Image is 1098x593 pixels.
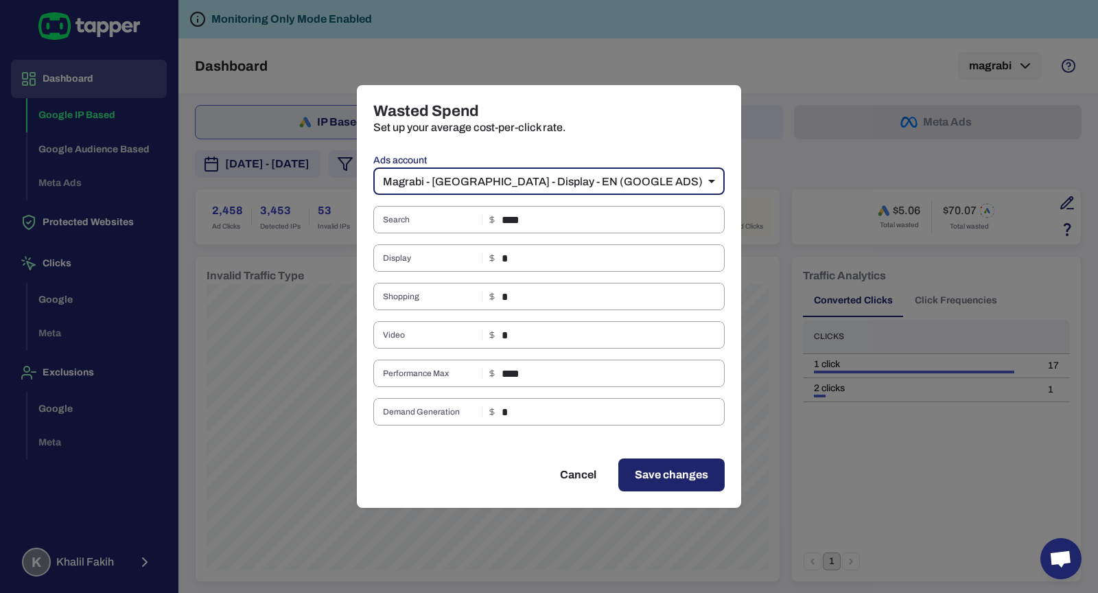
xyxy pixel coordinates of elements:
[1040,538,1082,579] div: Open chat
[373,167,725,195] div: Magrabi - [GEOGRAPHIC_DATA] - Display - EN (GOOGLE ADS)
[635,467,708,483] span: Save changes
[383,406,476,417] span: Demand Generation
[383,368,476,379] span: Performance Max
[383,253,476,264] span: Display
[544,458,613,491] button: Cancel
[618,458,725,491] button: Save changes
[383,214,476,225] span: Search
[383,329,476,340] span: Video
[383,291,476,302] span: Shopping
[373,102,725,121] h4: Wasted Spend
[373,154,725,167] label: Ads account
[373,121,725,135] p: Set up your average cost-per-click rate.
